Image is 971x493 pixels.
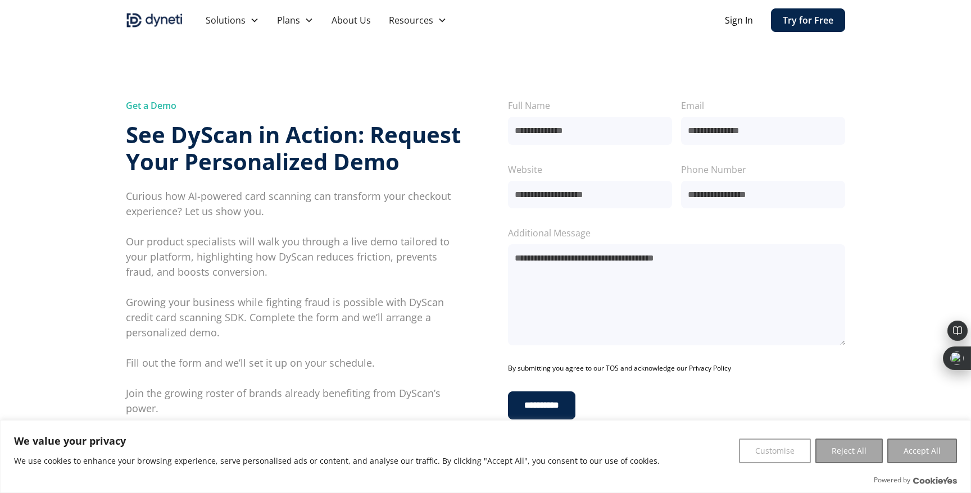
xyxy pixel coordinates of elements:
[771,8,845,32] a: Try for Free
[268,9,323,31] div: Plans
[887,439,957,463] button: Accept All
[206,13,246,27] div: Solutions
[739,439,811,463] button: Customise
[874,474,957,486] div: Powered by
[126,99,463,112] div: Get a Demo
[508,99,845,419] form: Contact 5 Form
[14,454,660,468] p: We use cookies to enhance your browsing experience, serve personalised ads or content, and analys...
[508,226,845,240] label: Additional Message
[14,434,660,448] p: We value your privacy
[815,439,883,463] button: Reject All
[389,13,433,27] div: Resources
[126,119,461,177] strong: See DyScan in Action: Request Your Personalized Demo
[681,99,845,112] label: Email
[913,477,957,484] a: Visit CookieYes website
[277,13,300,27] div: Plans
[508,363,731,373] span: By submitting you agree to our TOS and acknowledge our Privacy Policy
[126,189,463,416] p: Curious how AI-powered card scanning can transform your checkout experience? Let us show you. ‍ O...
[126,11,183,29] img: Dyneti indigo logo
[508,163,672,176] label: Website
[508,99,672,112] label: Full Name
[126,11,183,29] a: home
[725,13,753,27] a: Sign In
[197,9,268,31] div: Solutions
[681,163,845,176] label: Phone Number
